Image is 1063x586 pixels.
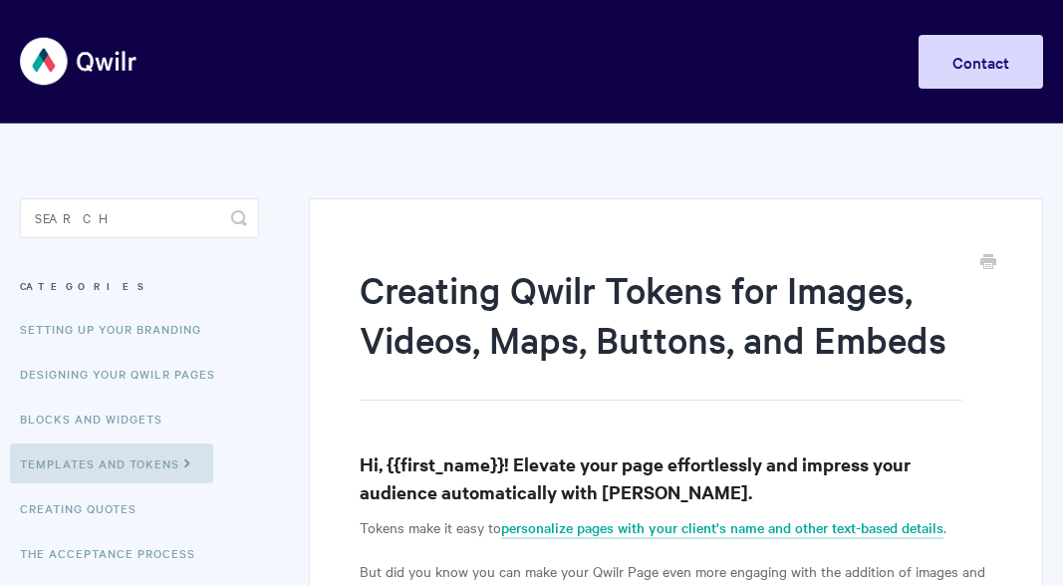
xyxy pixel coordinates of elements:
a: Blocks and Widgets [20,399,177,439]
a: Designing Your Qwilr Pages [20,354,230,394]
a: Templates and Tokens [10,443,213,483]
h3: Categories [20,268,259,304]
p: Tokens make it easy to . [360,515,992,539]
h3: Hi, {{first_name}}! Elevate your page effortlessly and impress your audience automatically with [... [360,450,992,506]
a: personalize pages with your client's name and other text-based details [501,517,943,539]
a: The Acceptance Process [20,533,210,573]
input: Search [20,198,259,238]
a: Creating Quotes [20,488,151,528]
a: Print this Article [980,252,996,274]
a: Contact [919,35,1043,89]
a: Setting up your Branding [20,309,216,349]
img: Qwilr Help Center [20,24,138,99]
h1: Creating Qwilr Tokens for Images, Videos, Maps, Buttons, and Embeds [360,264,962,401]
